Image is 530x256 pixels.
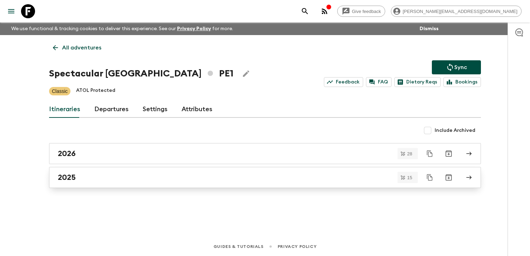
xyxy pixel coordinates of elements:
[8,22,236,35] p: We use functional & tracking cookies to deliver this experience. See our for more.
[49,101,80,118] a: Itineraries
[298,4,312,18] button: search adventures
[49,41,105,55] a: All adventures
[177,26,211,31] a: Privacy Policy
[58,173,76,182] h2: 2025
[454,63,467,72] p: Sync
[418,24,440,34] button: Dismiss
[76,87,115,95] p: ATOL Protected
[435,127,475,134] span: Include Archived
[403,151,416,156] span: 28
[366,77,392,87] a: FAQ
[423,171,436,184] button: Duplicate
[337,6,385,17] a: Give feedback
[394,77,441,87] a: Dietary Reqs
[324,77,363,87] a: Feedback
[432,60,481,74] button: Sync adventure departures to the booking engine
[52,88,68,95] p: Classic
[442,170,456,184] button: Archive
[278,243,317,250] a: Privacy Policy
[49,167,481,188] a: 2025
[58,149,76,158] h2: 2026
[442,147,456,161] button: Archive
[348,9,385,14] span: Give feedback
[4,4,18,18] button: menu
[49,67,233,81] h1: Spectacular [GEOGRAPHIC_DATA] PE1
[213,243,264,250] a: Guides & Tutorials
[443,77,481,87] a: Bookings
[239,67,253,81] button: Edit Adventure Title
[391,6,522,17] div: [PERSON_NAME][EMAIL_ADDRESS][DOMAIN_NAME]
[62,43,101,52] p: All adventures
[94,101,129,118] a: Departures
[49,143,481,164] a: 2026
[399,9,521,14] span: [PERSON_NAME][EMAIL_ADDRESS][DOMAIN_NAME]
[403,175,416,180] span: 15
[182,101,212,118] a: Attributes
[423,147,436,160] button: Duplicate
[143,101,168,118] a: Settings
